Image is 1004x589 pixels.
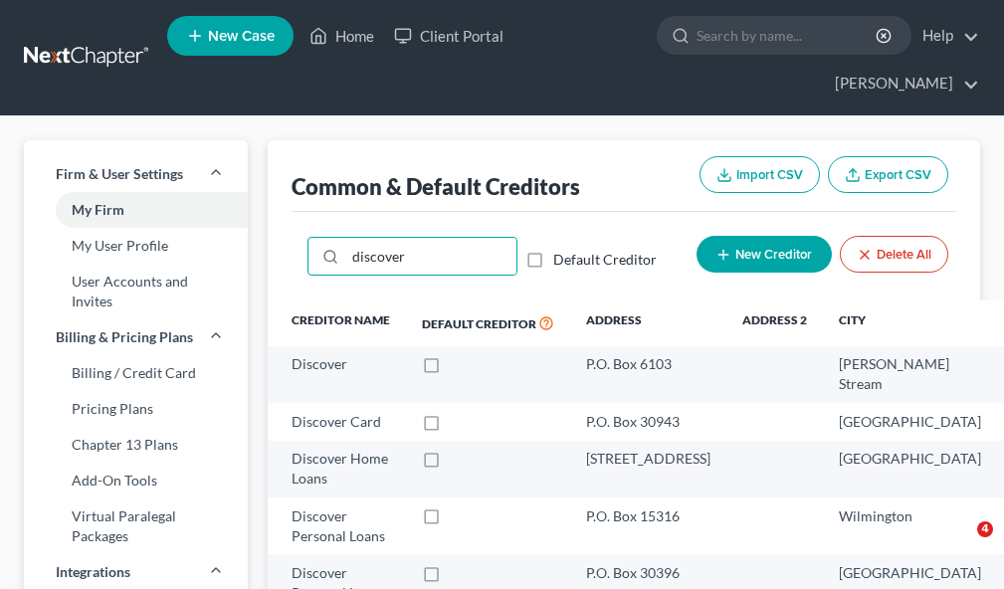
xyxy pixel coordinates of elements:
[586,312,642,327] span: Address
[208,29,275,44] span: New Case
[24,463,248,498] a: Add-On Tools
[24,228,248,264] a: My User Profile
[24,192,248,228] a: My Firm
[56,164,183,184] span: Firm & User Settings
[697,17,879,54] input: Search by name...
[292,354,390,374] div: Discover
[839,354,981,394] div: [PERSON_NAME] Stream
[586,412,710,432] div: P.O. Box 30943
[292,312,390,327] span: Creditor Name
[422,316,536,331] span: Default Creditor
[56,562,130,582] span: Integrations
[553,250,657,270] label: Default Creditor
[24,264,248,319] a: User Accounts and Invites
[24,391,248,427] a: Pricing Plans
[839,312,866,327] span: City
[24,427,248,463] a: Chapter 13 Plans
[292,449,390,489] div: Discover Home Loans
[735,247,812,263] span: New Creditor
[292,172,580,201] div: Common & Default Creditors
[825,66,979,101] a: [PERSON_NAME]
[24,319,248,355] a: Billing & Pricing Plans
[24,156,248,192] a: Firm & User Settings
[292,506,390,546] div: Discover Personal Loans
[292,412,390,432] div: Discover Card
[586,563,710,583] div: P.O. Box 30396
[384,18,513,54] a: Client Portal
[736,167,803,183] span: Import CSV
[839,563,981,583] div: [GEOGRAPHIC_DATA]
[700,156,820,193] button: Import CSV
[839,449,981,469] div: [GEOGRAPHIC_DATA]
[697,236,832,273] button: New Creditor
[24,355,248,391] a: Billing / Credit Card
[24,498,248,554] a: Virtual Paralegal Packages
[839,506,981,526] div: Wilmington
[828,156,948,193] button: Export CSV
[586,354,710,374] div: P.O. Box 6103
[936,521,984,569] iframe: Intercom live chat
[345,238,515,276] input: Quick Search
[839,412,981,432] div: [GEOGRAPHIC_DATA]
[912,18,979,54] a: Help
[977,521,993,537] span: 4
[877,247,931,263] span: Delete All
[56,327,193,347] span: Billing & Pricing Plans
[840,236,948,273] button: Delete All
[586,449,710,469] div: [STREET_ADDRESS]
[742,312,807,327] span: Address 2
[586,506,710,526] div: P.O. Box 15316
[300,18,384,54] a: Home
